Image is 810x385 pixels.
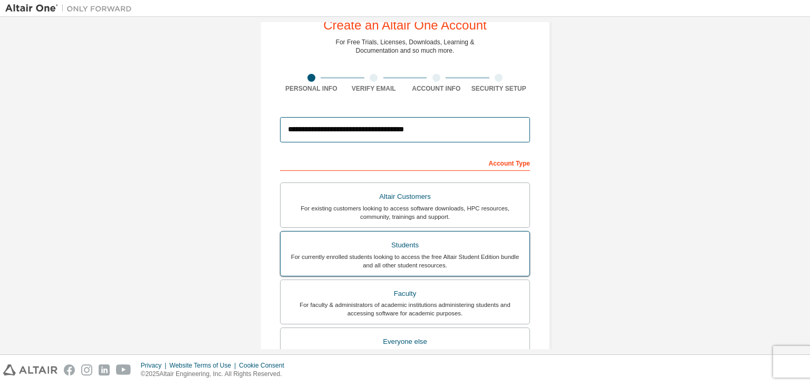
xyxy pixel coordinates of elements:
[280,84,343,93] div: Personal Info
[323,19,487,32] div: Create an Altair One Account
[239,361,290,370] div: Cookie Consent
[64,364,75,376] img: facebook.svg
[287,189,523,204] div: Altair Customers
[287,238,523,253] div: Students
[468,84,531,93] div: Security Setup
[116,364,131,376] img: youtube.svg
[287,286,523,301] div: Faculty
[3,364,57,376] img: altair_logo.svg
[343,84,406,93] div: Verify Email
[99,364,110,376] img: linkedin.svg
[287,301,523,317] div: For faculty & administrators of academic institutions administering students and accessing softwa...
[336,38,475,55] div: For Free Trials, Licenses, Downloads, Learning & Documentation and so much more.
[169,361,239,370] div: Website Terms of Use
[280,154,530,171] div: Account Type
[405,84,468,93] div: Account Info
[5,3,137,14] img: Altair One
[287,253,523,269] div: For currently enrolled students looking to access the free Altair Student Edition bundle and all ...
[141,361,169,370] div: Privacy
[287,204,523,221] div: For existing customers looking to access software downloads, HPC resources, community, trainings ...
[81,364,92,376] img: instagram.svg
[141,370,291,379] p: © 2025 Altair Engineering, Inc. All Rights Reserved.
[287,334,523,349] div: Everyone else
